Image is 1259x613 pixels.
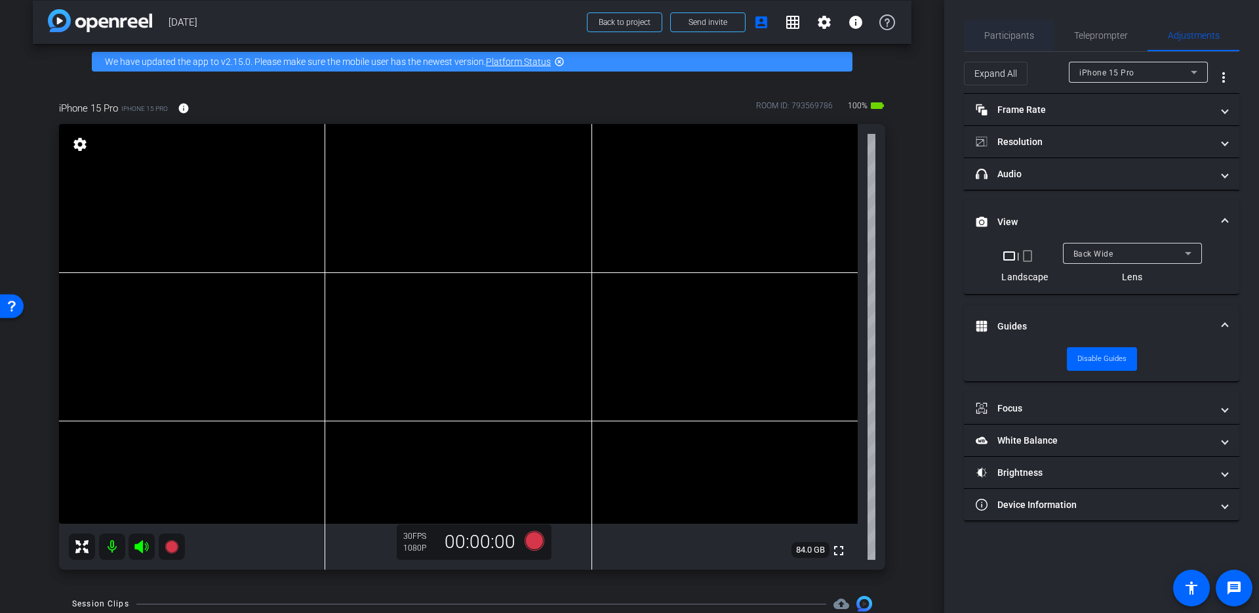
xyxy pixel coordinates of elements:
mat-panel-title: Brightness [976,466,1212,480]
mat-icon: accessibility [1184,580,1199,596]
mat-expansion-panel-header: View [964,201,1239,243]
span: FPS [412,532,426,541]
span: Destinations for your clips [833,596,849,612]
mat-expansion-panel-header: Device Information [964,489,1239,520]
div: 30 [403,531,436,541]
div: We have updated the app to v2.15.0. Please make sure the mobile user has the newest version. [92,52,852,72]
div: ROOM ID: 793569786 [756,100,833,119]
div: Session Clips [72,597,129,610]
mat-expansion-panel-header: Resolution [964,126,1239,158]
button: Send invite [670,12,746,32]
mat-icon: message [1226,580,1242,596]
mat-icon: fullscreen [831,543,847,559]
mat-expansion-panel-header: Frame Rate [964,94,1239,125]
mat-panel-title: Frame Rate [976,103,1212,117]
mat-panel-title: View [976,215,1212,229]
span: Back to project [599,18,650,27]
span: iPhone 15 Pro [59,101,118,116]
img: Session clips [856,596,872,612]
mat-panel-title: Audio [976,167,1212,181]
button: Expand All [964,62,1028,85]
div: 00:00:00 [436,531,524,553]
div: Guides [964,347,1239,381]
mat-icon: more_vert [1216,70,1231,85]
span: Adjustments [1168,31,1220,40]
mat-icon: crop_portrait [1020,248,1035,264]
mat-expansion-panel-header: White Balance [964,425,1239,456]
span: iPhone 15 Pro [121,104,168,114]
mat-expansion-panel-header: Guides [964,305,1239,347]
mat-icon: grid_on [785,14,801,30]
mat-icon: battery_std [869,98,885,114]
mat-panel-title: Guides [976,320,1212,333]
mat-icon: settings [71,137,89,152]
div: Landscape [1001,270,1048,284]
span: Teleprompter [1074,31,1128,40]
mat-panel-title: Device Information [976,498,1212,512]
span: Disable Guides [1077,349,1127,369]
span: 84.0 GB [791,542,829,558]
mat-icon: info [848,14,864,30]
button: More Options for Adjustments Panel [1208,62,1239,93]
mat-expansion-panel-header: Focus [964,392,1239,424]
mat-panel-title: Resolution [976,135,1212,149]
mat-panel-title: Focus [976,402,1212,415]
mat-icon: crop_landscape [1001,248,1017,264]
div: | [1001,248,1048,264]
span: Participants [984,31,1034,40]
a: Platform Status [486,56,551,67]
span: Expand All [974,61,1017,86]
span: Back Wide [1073,249,1113,259]
button: Disable Guides [1067,347,1137,371]
mat-icon: highlight_off [554,56,565,67]
button: Back to project [587,12,662,32]
mat-expansion-panel-header: Brightness [964,457,1239,488]
span: Send invite [689,17,727,28]
img: app-logo [48,9,152,32]
mat-icon: info [178,102,190,114]
span: iPhone 15 Pro [1079,68,1134,77]
mat-panel-title: White Balance [976,434,1212,448]
div: View [964,243,1239,294]
mat-icon: cloud_upload [833,596,849,612]
mat-icon: settings [816,14,832,30]
div: 1080P [403,543,436,553]
span: 100% [846,95,869,116]
mat-icon: account_box [753,14,769,30]
mat-expansion-panel-header: Audio [964,158,1239,190]
span: [DATE] [169,9,579,35]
